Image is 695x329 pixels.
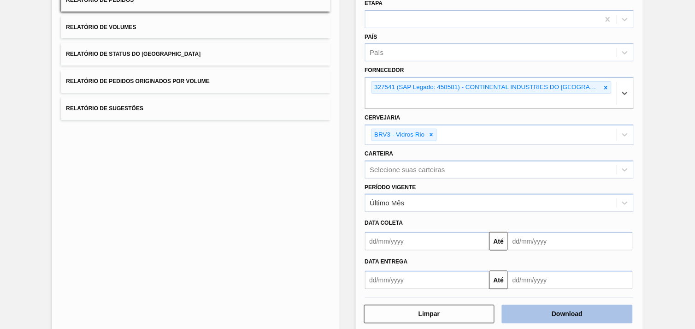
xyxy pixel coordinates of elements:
span: Relatório de Pedidos Originados por Volume [66,78,210,84]
button: Relatório de Pedidos Originados por Volume [61,70,330,93]
label: Cervejaria [365,114,401,121]
input: dd/mm/yyyy [365,271,490,289]
div: Último Mês [370,199,405,207]
label: Período Vigente [365,184,416,191]
div: Selecione suas carteiras [370,166,445,173]
div: BRV3 - Vidros Rio [372,129,426,141]
input: dd/mm/yyyy [508,232,633,251]
button: Relatório de Sugestões [61,97,330,120]
span: Relatório de Status do [GEOGRAPHIC_DATA] [66,51,200,57]
button: Até [489,232,508,251]
button: Relatório de Volumes [61,16,330,39]
button: Até [489,271,508,289]
input: dd/mm/yyyy [508,271,633,289]
span: Relatório de Volumes [66,24,136,30]
label: País [365,34,377,40]
label: Fornecedor [365,67,404,73]
div: 327541 (SAP Legado: 458581) - CONTINENTAL INDUSTRIES DO [GEOGRAPHIC_DATA] [372,82,601,93]
span: Data coleta [365,220,403,226]
button: Relatório de Status do [GEOGRAPHIC_DATA] [61,43,330,66]
span: Data entrega [365,258,408,265]
div: País [370,49,384,57]
label: Carteira [365,150,394,157]
span: Relatório de Sugestões [66,105,143,112]
button: Download [502,305,633,323]
button: Limpar [364,305,495,323]
input: dd/mm/yyyy [365,232,490,251]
